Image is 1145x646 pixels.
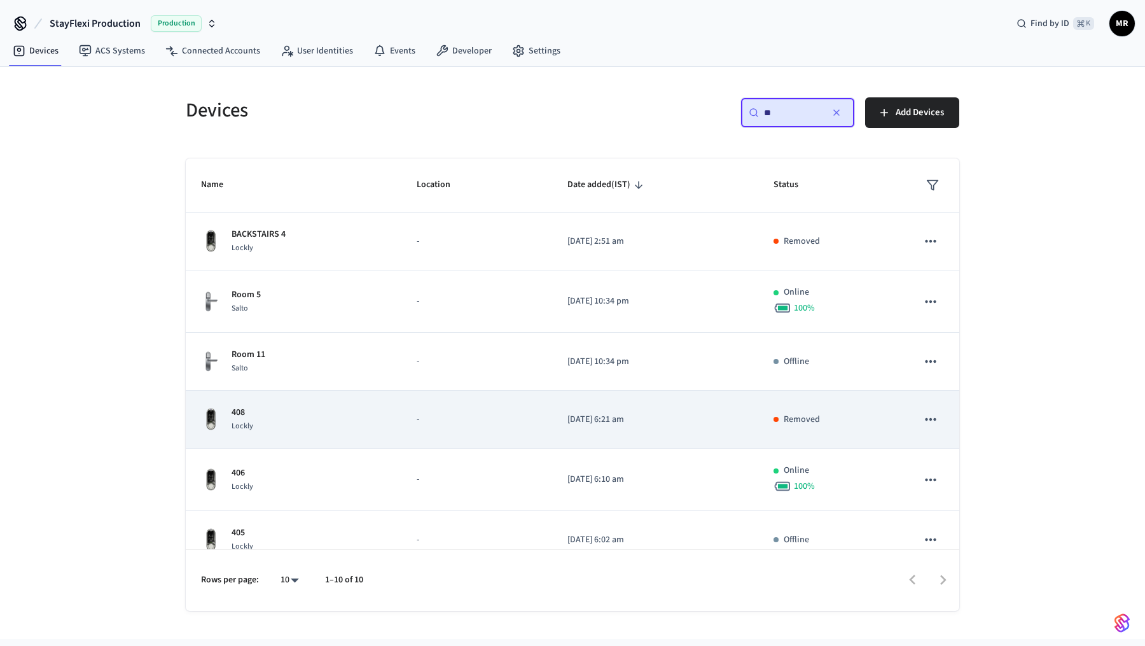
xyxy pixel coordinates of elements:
p: [DATE] 6:02 am [567,533,743,547]
p: Rows per page: [201,573,259,587]
span: Name [201,175,240,195]
p: - [417,295,538,308]
span: Location [417,175,467,195]
button: MR [1109,11,1135,36]
span: Lockly [232,421,253,432]
img: Lockly Vision Lock, Front [201,407,221,432]
img: Lockly Vision Lock, Front [201,229,221,253]
span: Lockly [232,242,253,253]
span: StayFlexi Production [50,16,141,31]
div: Find by ID⌘ K [1006,12,1104,35]
p: Room 5 [232,288,261,302]
img: SeamLogoGradient.69752ec5.svg [1114,613,1130,633]
span: Add Devices [896,104,944,121]
p: [DATE] 6:21 am [567,413,743,426]
a: Developer [426,39,502,62]
p: Online [784,464,809,477]
p: 405 [232,526,253,540]
span: MR [1111,12,1134,35]
span: Lockly [232,481,253,492]
p: - [417,473,538,486]
p: - [417,235,538,248]
span: Lockly [232,541,253,552]
span: Production [151,15,202,32]
a: Devices [3,39,69,62]
img: Lockly Vision Lock, Front [201,468,221,492]
img: salto_escutcheon_pin [201,351,221,372]
h5: Devices [186,97,565,123]
span: Date added(IST) [567,175,647,195]
span: 100 % [794,480,815,493]
span: 100 % [794,302,815,314]
span: Find by ID [1030,17,1069,30]
span: Status [774,175,815,195]
a: Events [363,39,426,62]
p: - [417,413,538,426]
p: Online [784,286,809,299]
p: Removed [784,413,820,426]
p: 408 [232,406,253,419]
p: [DATE] 6:10 am [567,473,743,486]
p: - [417,533,538,547]
p: BACKSTAIRS 4 [232,228,286,241]
div: 10 [274,571,305,589]
span: Salto [232,303,248,314]
p: - [417,355,538,369]
p: [DATE] 10:34 pm [567,295,743,308]
a: Connected Accounts [155,39,270,62]
img: salto_escutcheon_pin [201,291,221,312]
a: User Identities [270,39,363,62]
p: [DATE] 10:34 pm [567,355,743,369]
p: Room 11 [232,348,265,362]
span: Salto [232,363,248,374]
p: Offline [784,533,809,547]
a: Settings [502,39,571,62]
img: Lockly Vision Lock, Front [201,528,221,552]
a: ACS Systems [69,39,155,62]
p: 1–10 of 10 [325,573,363,587]
span: ⌘ K [1073,17,1094,30]
p: [DATE] 2:51 am [567,235,743,248]
p: 406 [232,467,253,480]
p: Offline [784,355,809,369]
button: Add Devices [865,97,959,128]
p: Removed [784,235,820,248]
